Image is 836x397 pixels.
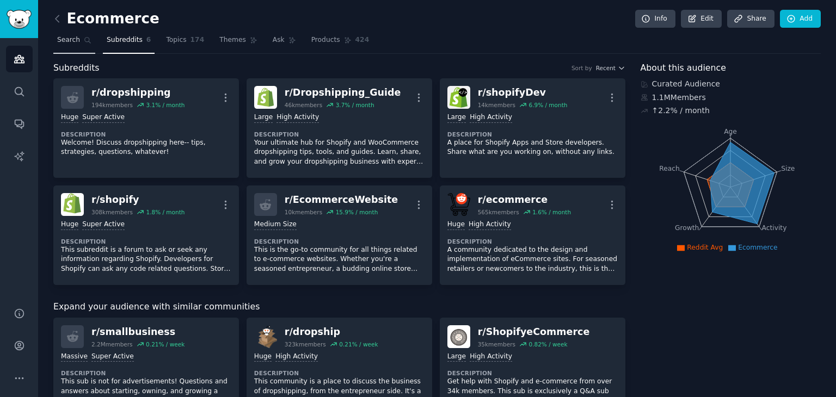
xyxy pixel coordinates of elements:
[162,32,208,54] a: Topics174
[57,35,80,45] span: Search
[254,245,425,274] p: This is the go-to community for all things related to e-commerce websites. Whether you're a seaso...
[285,325,378,339] div: r/ dropship
[107,35,143,45] span: Subreddits
[336,101,374,109] div: 3.7 % / month
[91,352,134,362] div: Super Active
[447,245,618,274] p: A community dedicated to the design and implementation of eCommerce sites. For seasoned retailers...
[652,105,710,116] div: ↑ 2.2 % / month
[469,220,511,230] div: High Activity
[724,128,737,135] tspan: Age
[355,35,370,45] span: 424
[61,245,231,274] p: This subreddit is a forum to ask or seek any information regarding Shopify. Developers for Shopif...
[219,35,246,45] span: Themes
[254,369,425,377] dt: Description
[146,35,151,45] span: 6
[254,86,277,109] img: Dropshipping_Guide
[727,10,774,28] a: Share
[285,340,326,348] div: 323k members
[61,138,231,157] p: Welcome! Discuss dropshipping here-- tips, strategies, questions, whatever!
[61,238,231,245] dt: Description
[478,325,590,339] div: r/ ShopifyeCommerce
[254,238,425,245] dt: Description
[596,64,616,72] span: Recent
[447,352,466,362] div: Large
[61,369,231,377] dt: Description
[478,101,515,109] div: 14k members
[53,10,159,28] h2: Ecommerce
[447,369,618,377] dt: Description
[53,32,95,54] a: Search
[528,340,567,348] div: 0.82 % / week
[641,78,821,90] div: Curated Audience
[478,86,568,100] div: r/ shopifyDev
[61,113,78,123] div: Huge
[82,113,125,123] div: Super Active
[308,32,373,54] a: Products424
[635,10,675,28] a: Info
[146,101,185,109] div: 3.1 % / month
[91,208,133,216] div: 308k members
[82,220,125,230] div: Super Active
[7,10,32,29] img: GummySearch logo
[440,185,625,285] a: ecommercer/ecommerce565kmembers1.6% / monthHugeHigh ActivityDescriptionA community dedicated to t...
[53,78,239,178] a: r/dropshipping194kmembers3.1% / monthHugeSuper ActiveDescriptionWelcome! Discuss dropshipping her...
[641,92,821,103] div: 1.1M Members
[571,64,592,72] div: Sort by
[146,208,185,216] div: 1.8 % / month
[91,325,185,339] div: r/ smallbusiness
[470,352,512,362] div: High Activity
[447,138,618,157] p: A place for Shopify Apps and Store developers. Share what are you working on, without any links.
[53,185,239,285] a: shopifyr/shopify308kmembers1.8% / monthHugeSuper ActiveDescriptionThis subreddit is a forum to as...
[285,193,398,207] div: r/ EcommerceWebsite
[528,101,567,109] div: 6.9 % / month
[61,352,88,362] div: Massive
[478,340,515,348] div: 35k members
[780,10,821,28] a: Add
[447,131,618,138] dt: Description
[273,35,285,45] span: Ask
[447,86,470,109] img: shopifyDev
[190,35,205,45] span: 174
[339,340,378,348] div: 0.21 % / week
[103,32,155,54] a: Subreddits6
[470,113,512,123] div: High Activity
[311,35,340,45] span: Products
[254,131,425,138] dt: Description
[532,208,571,216] div: 1.6 % / month
[336,208,378,216] div: 15.9 % / month
[285,101,322,109] div: 46k members
[478,193,571,207] div: r/ ecommerce
[447,220,465,230] div: Huge
[285,208,322,216] div: 10k members
[146,340,185,348] div: 0.21 % / week
[269,32,300,54] a: Ask
[478,208,519,216] div: 565k members
[254,220,297,230] div: Medium Size
[447,193,470,216] img: ecommerce
[91,193,185,207] div: r/ shopify
[641,61,726,75] span: About this audience
[761,224,786,232] tspan: Activity
[61,193,84,216] img: shopify
[675,224,699,232] tspan: Growth
[91,86,185,100] div: r/ dropshipping
[91,340,133,348] div: 2.2M members
[447,113,466,123] div: Large
[53,61,100,75] span: Subreddits
[659,164,680,172] tspan: Reach
[254,325,277,348] img: dropship
[738,244,777,251] span: Ecommerce
[781,164,795,172] tspan: Size
[166,35,186,45] span: Topics
[247,185,432,285] a: r/EcommerceWebsite10kmembers15.9% / monthMedium SizeDescriptionThis is the go-to community for al...
[61,131,231,138] dt: Description
[687,244,723,251] span: Reddit Avg
[216,32,261,54] a: Themes
[285,86,401,100] div: r/ Dropshipping_Guide
[53,300,260,314] span: Expand your audience with similar communities
[275,352,318,362] div: High Activity
[91,101,133,109] div: 194k members
[447,325,470,348] img: ShopifyeCommerce
[254,352,272,362] div: Huge
[61,220,78,230] div: Huge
